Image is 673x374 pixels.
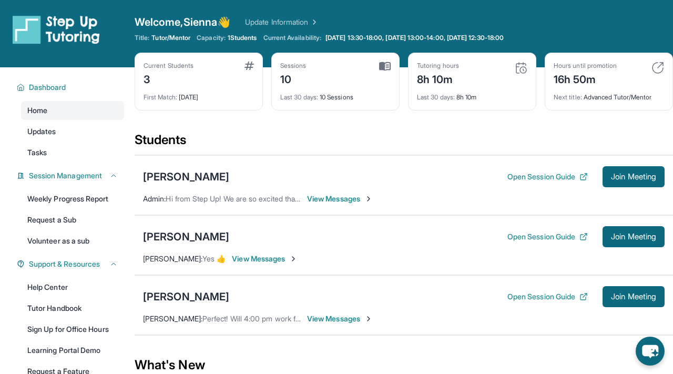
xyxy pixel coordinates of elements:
[603,166,665,187] button: Join Meeting
[25,82,118,93] button: Dashboard
[143,229,229,244] div: [PERSON_NAME]
[307,194,373,204] span: View Messages
[507,291,588,302] button: Open Session Guide
[29,82,66,93] span: Dashboard
[25,170,118,181] button: Session Management
[603,226,665,247] button: Join Meeting
[364,195,373,203] img: Chevron-Right
[228,34,257,42] span: 1 Students
[417,93,455,101] span: Last 30 days :
[417,62,459,70] div: Tutoring hours
[263,34,321,42] span: Current Availability:
[21,299,124,318] a: Tutor Handbook
[417,70,459,87] div: 8h 10m
[21,341,124,360] a: Learning Portal Demo
[151,34,190,42] span: Tutor/Mentor
[21,278,124,297] a: Help Center
[202,254,226,263] span: Yes 👍
[21,101,124,120] a: Home
[232,254,298,264] span: View Messages
[202,314,346,323] span: Perfect! Will 4:00 pm work for [DATE] also?
[143,289,229,304] div: [PERSON_NAME]
[554,87,664,102] div: Advanced Tutor/Mentor
[21,231,124,250] a: Volunteer as a sub
[143,194,166,203] span: Admin :
[280,93,318,101] span: Last 30 days :
[29,259,100,269] span: Support & Resources
[603,286,665,307] button: Join Meeting
[323,34,506,42] a: [DATE] 13:30-18:00, [DATE] 13:00-14:00, [DATE] 12:30-18:00
[244,62,254,70] img: card
[280,70,307,87] div: 10
[636,337,665,366] button: chat-button
[651,62,664,74] img: card
[245,17,319,27] a: Update Information
[135,15,230,29] span: Welcome, Sienna 👋
[308,17,319,27] img: Chevron Right
[21,122,124,141] a: Updates
[21,320,124,339] a: Sign Up for Office Hours
[21,143,124,162] a: Tasks
[27,147,47,158] span: Tasks
[144,87,254,102] div: [DATE]
[143,169,229,184] div: [PERSON_NAME]
[611,294,656,300] span: Join Meeting
[379,62,391,71] img: card
[554,70,617,87] div: 16h 50m
[507,171,588,182] button: Open Session Guide
[21,210,124,229] a: Request a Sub
[144,93,177,101] span: First Match :
[554,62,617,70] div: Hours until promotion
[507,231,588,242] button: Open Session Guide
[21,189,124,208] a: Weekly Progress Report
[515,62,527,74] img: card
[143,314,202,323] span: [PERSON_NAME] :
[280,87,391,102] div: 10 Sessions
[27,126,56,137] span: Updates
[364,315,373,323] img: Chevron-Right
[29,170,102,181] span: Session Management
[417,87,527,102] div: 8h 10m
[197,34,226,42] span: Capacity:
[325,34,504,42] span: [DATE] 13:30-18:00, [DATE] 13:00-14:00, [DATE] 12:30-18:00
[554,93,582,101] span: Next title :
[25,259,118,269] button: Support & Resources
[135,34,149,42] span: Title:
[611,234,656,240] span: Join Meeting
[135,132,673,155] div: Students
[13,15,100,44] img: logo
[144,62,193,70] div: Current Students
[144,70,193,87] div: 3
[280,62,307,70] div: Sessions
[27,105,47,116] span: Home
[289,255,298,263] img: Chevron-Right
[611,174,656,180] span: Join Meeting
[143,254,202,263] span: [PERSON_NAME] :
[307,314,373,324] span: View Messages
